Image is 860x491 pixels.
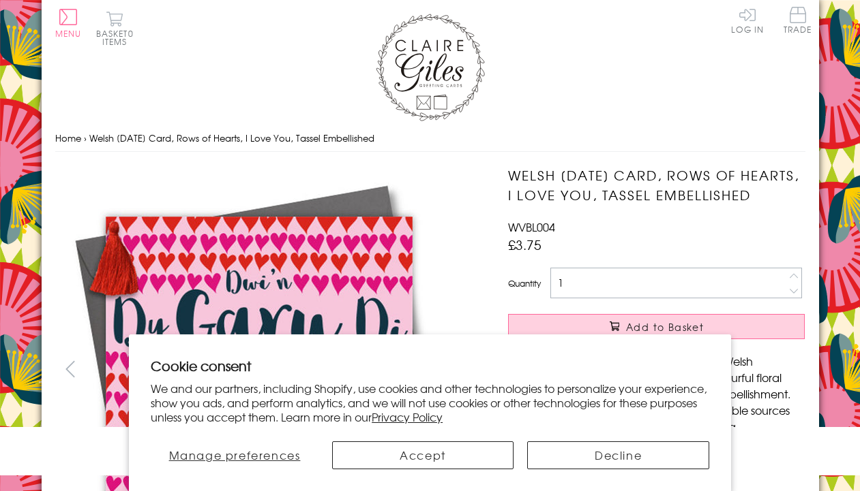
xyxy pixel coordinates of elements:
[151,441,318,469] button: Manage preferences
[731,7,764,33] a: Log In
[784,7,812,36] a: Trade
[89,131,374,144] span: Welsh [DATE] Card, Rows of Hearts, I Love You, Tassel Embellished
[55,27,82,39] span: Menu
[527,441,709,469] button: Decline
[55,131,81,144] a: Home
[508,277,541,289] label: Quantity
[55,125,805,153] nav: breadcrumbs
[784,7,812,33] span: Trade
[508,314,805,339] button: Add to Basket
[55,353,86,384] button: prev
[626,320,704,334] span: Add to Basket
[508,219,555,235] span: WVBL004
[169,447,301,463] span: Manage preferences
[102,27,134,48] span: 0 items
[151,356,709,375] h2: Cookie consent
[151,381,709,424] p: We and our partners, including Shopify, use cookies and other technologies to personalize your ex...
[96,11,134,46] button: Basket0 items
[376,14,485,121] img: Claire Giles Greetings Cards
[332,441,514,469] button: Accept
[55,9,82,37] button: Menu
[508,235,542,254] span: £3.75
[508,165,805,205] h1: Welsh [DATE] Card, Rows of Hearts, I Love You, Tassel Embellished
[372,409,443,425] a: Privacy Policy
[84,131,87,144] span: ›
